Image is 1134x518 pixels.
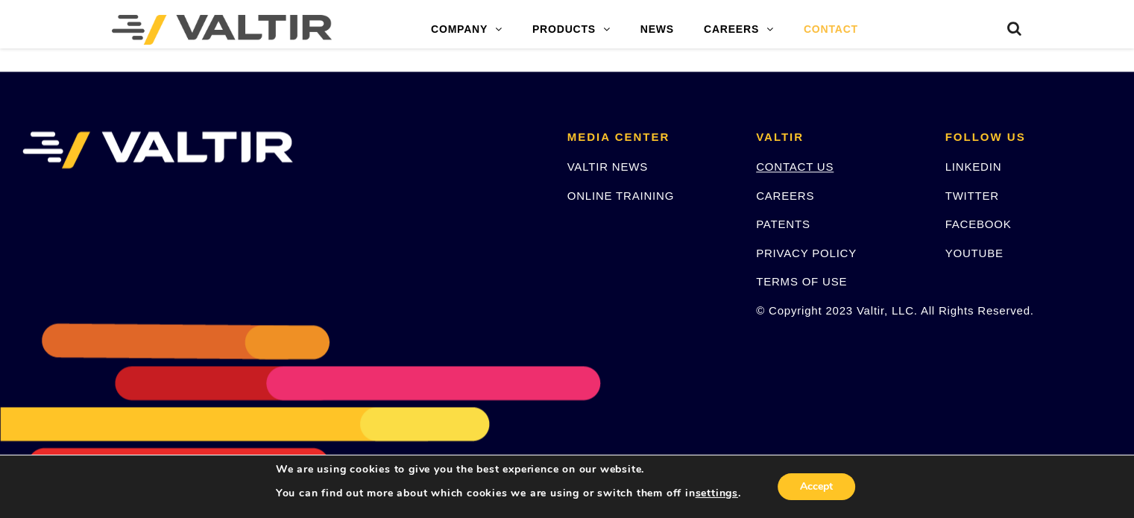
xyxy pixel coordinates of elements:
h2: VALTIR [756,131,922,144]
a: YOUTUBE [945,247,1004,259]
img: Valtir [112,15,332,45]
a: PRODUCTS [517,15,626,45]
p: We are using cookies to give you the best experience on our website. [276,463,741,476]
a: LINKEDIN [945,160,1002,173]
a: CONTACT [789,15,873,45]
a: COMPANY [416,15,517,45]
a: PRIVACY POLICY [756,247,857,259]
h2: FOLLOW US [945,131,1112,144]
p: © Copyright 2023 Valtir, LLC. All Rights Reserved. [756,302,922,319]
button: Accept [778,473,855,500]
a: ONLINE TRAINING [567,189,674,202]
button: settings [695,487,737,500]
a: VALTIR NEWS [567,160,648,173]
a: CAREERS [756,189,814,202]
a: TERMS OF USE [756,275,847,288]
img: VALTIR [22,131,293,168]
a: PATENTS [756,218,810,230]
a: FACEBOOK [945,218,1012,230]
a: CAREERS [689,15,789,45]
a: NEWS [626,15,689,45]
a: TWITTER [945,189,999,202]
a: CONTACT US [756,160,834,173]
h2: MEDIA CENTER [567,131,734,144]
p: You can find out more about which cookies we are using or switch them off in . [276,487,741,500]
